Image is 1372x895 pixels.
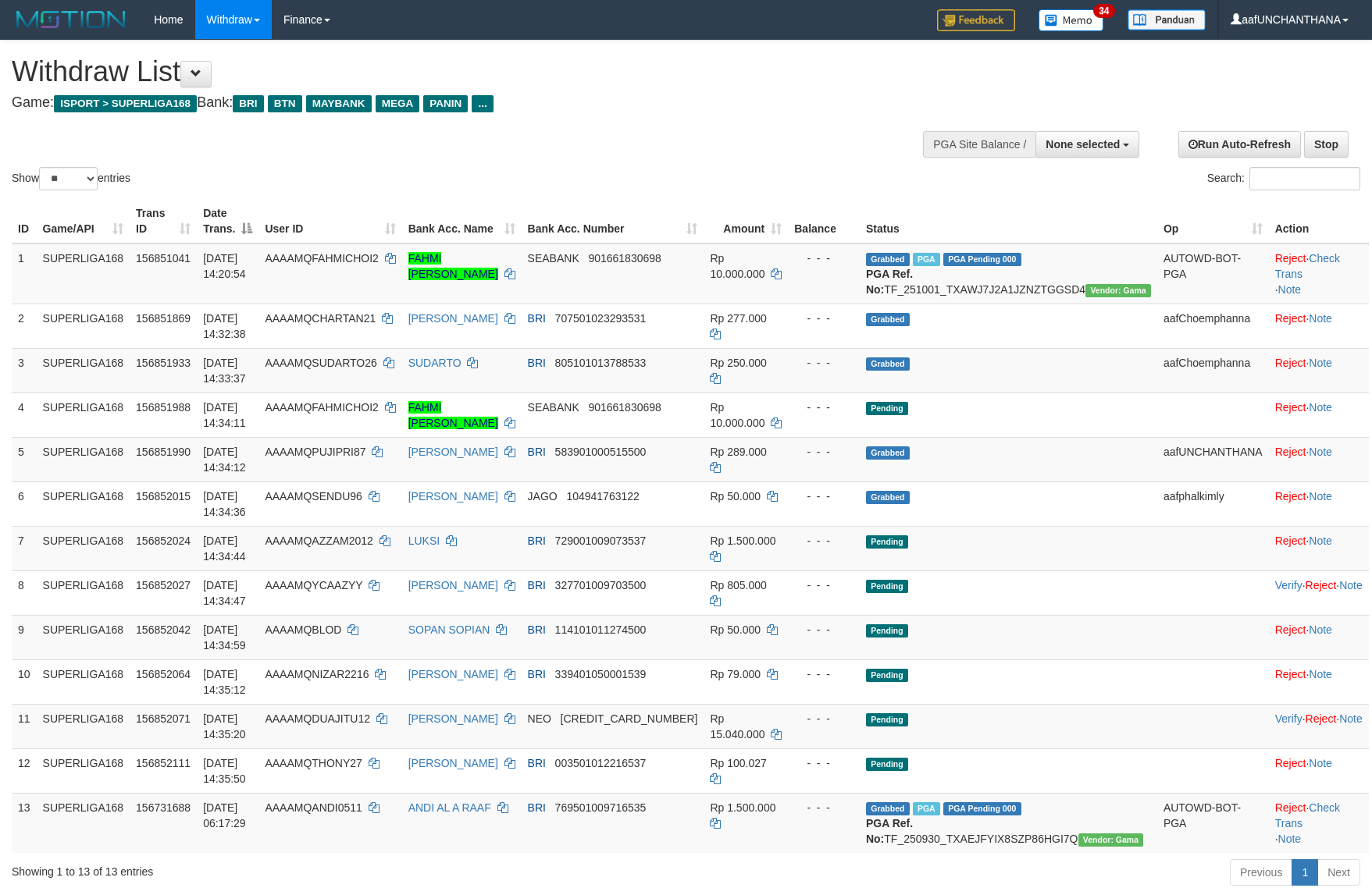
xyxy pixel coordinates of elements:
td: SUPERLIGA168 [37,481,130,526]
input: Search: [1249,167,1360,190]
a: Reject [1275,401,1306,414]
span: Grabbed [866,491,910,504]
img: Feedback.jpg [937,9,1015,31]
span: Pending [866,713,908,726]
a: Previous [1230,859,1292,886]
b: PGA Ref. No: [866,268,913,296]
td: SUPERLIGA168 [37,570,130,615]
td: · [1269,481,1369,526]
td: AUTOWD-BOT-PGA [1157,243,1269,304]
span: Rp 15.040.000 [710,712,764,741]
a: Verify [1275,579,1303,591]
span: Pending [866,624,908,638]
a: Note [1309,490,1332,503]
span: AAAAMQFAHMICHOI2 [265,401,378,414]
td: SUPERLIGA168 [37,243,130,304]
img: Button%20Memo.svg [1039,9,1104,31]
span: [DATE] 14:35:50 [203,757,246,785]
span: Grabbed [866,253,910,266]
span: AAAAMQSUDARTO26 [265,357,376,369]
td: AUTOWD-BOT-PGA [1157,793,1269,853]
span: [DATE] 14:35:12 [203,668,246,696]
td: 1 [12,243,37,304]
td: aafphalkimly [1157,481,1269,526]
th: Date Trans.: activate to sort column descending [197,199,258,243]
span: Rp 805.000 [710,579,766,591]
span: AAAAMQAZZAM2012 [265,535,373,547]
span: Copy 901661830698 to clipboard [588,252,661,265]
td: SUPERLIGA168 [37,304,130,348]
div: - - - [794,400,853,415]
th: Bank Acc. Number: activate to sort column ascending [522,199,704,243]
a: Reject [1275,757,1306,769]
th: ID [12,199,37,243]
span: 156852071 [136,712,191,725]
span: [DATE] 06:17:29 [203,801,246,829]
a: Reject [1275,312,1306,325]
span: ISPORT > SUPERLIGA168 [54,95,197,112]
h4: Game: Bank: [12,95,899,111]
div: - - - [794,711,853,726]
span: 156851869 [136,312,191,325]
span: BRI [528,623,546,636]
label: Show entries [12,167,130,190]
td: TF_250930_TXAEJFYIX8SZP86HGI7Q [860,793,1157,853]
span: AAAAMQANDI0511 [265,801,362,814]
span: Rp 1.500.000 [710,535,775,547]
a: [PERSON_NAME] [408,490,498,503]
a: [PERSON_NAME] [408,446,498,458]
span: AAAAMQDUAJITU12 [265,712,370,725]
td: SUPERLIGA168 [37,659,130,704]
th: Status [860,199,1157,243]
a: Note [1309,312,1332,325]
div: - - - [794,250,853,266]
span: Copy 003501012216537 to clipboard [555,757,647,769]
a: Note [1309,668,1332,680]
span: Rp 10.000.000 [710,252,764,280]
a: Reject [1275,801,1306,814]
td: · [1269,392,1369,437]
th: Game/API: activate to sort column ascending [37,199,130,243]
td: SUPERLIGA168 [37,526,130,570]
span: 156851988 [136,401,191,414]
a: Run Auto-Refresh [1178,131,1301,158]
td: 12 [12,748,37,793]
div: Showing 1 to 13 of 13 entries [12,858,560,879]
span: Rp 100.027 [710,757,766,769]
div: - - - [794,666,853,682]
h1: Withdraw List [12,56,899,87]
span: Copy 901661830698 to clipboard [588,401,661,414]
a: Reject [1275,446,1306,458]
td: aafChoemphanna [1157,304,1269,348]
span: BRI [528,446,546,458]
span: None selected [1046,138,1120,151]
span: Pending [866,669,908,682]
span: [DATE] 14:34:59 [203,623,246,652]
span: Rp 250.000 [710,357,766,369]
th: User ID: activate to sort column ascending [258,199,401,243]
span: Pending [866,758,908,771]
span: Vendor URL: https://trx31.1velocity.biz [1085,284,1151,297]
label: Search: [1207,167,1360,190]
a: Reject [1275,535,1306,547]
td: 3 [12,348,37,392]
td: 7 [12,526,37,570]
a: SOPAN SOPIAN [408,623,490,636]
span: 156852027 [136,579,191,591]
div: - - - [794,800,853,815]
img: panduan.png [1128,9,1206,30]
a: Reject [1306,579,1337,591]
a: Note [1339,579,1363,591]
span: Marked by aafsengchandara [913,253,940,266]
a: Note [1278,833,1302,845]
span: AAAAMQYCAAZYY [265,579,362,591]
span: SEABANK [528,401,579,414]
a: Note [1309,446,1332,458]
td: · [1269,748,1369,793]
span: Rp 50.000 [710,623,761,636]
td: · [1269,348,1369,392]
button: None selected [1035,131,1139,158]
th: Action [1269,199,1369,243]
span: BTN [268,95,302,112]
span: BRI [528,312,546,325]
